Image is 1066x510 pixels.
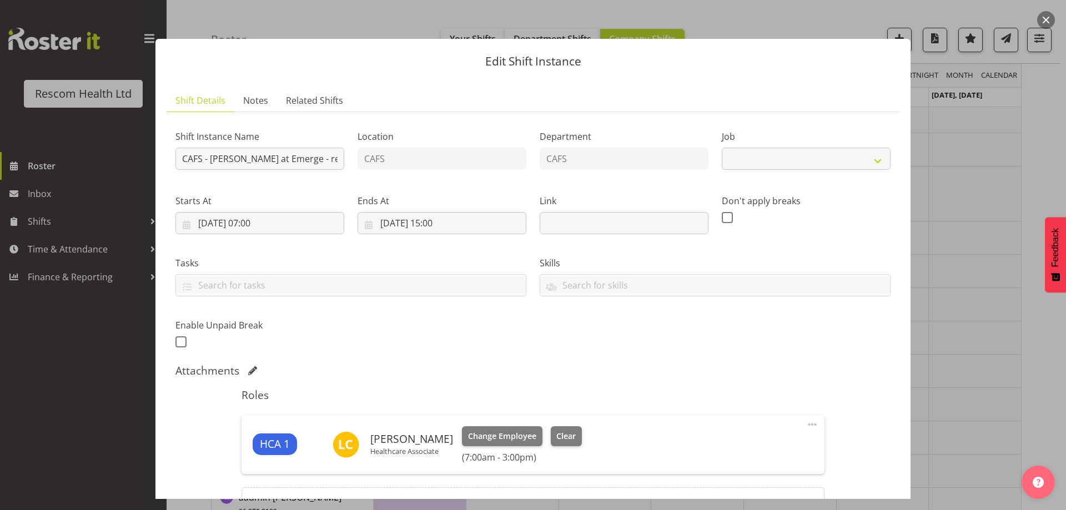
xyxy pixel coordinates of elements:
label: Enable Unpaid Break [175,319,344,332]
input: Click to select... [175,212,344,234]
span: Notes [243,94,268,107]
label: Ends At [358,194,526,208]
label: Don't apply breaks [722,194,891,208]
h5: Roles [242,388,824,402]
img: liz-collett9727.jpg [333,431,359,458]
img: help-xxl-2.png [1033,477,1044,488]
input: Search for skills [540,276,890,294]
h6: (7:00am - 3:00pm) [462,452,582,463]
input: Shift Instance Name [175,148,344,170]
button: Change Employee [462,426,542,446]
label: Skills [540,256,891,270]
label: Tasks [175,256,526,270]
p: Edit Shift Instance [167,55,899,67]
h6: [PERSON_NAME] [370,433,453,445]
span: Related Shifts [286,94,343,107]
button: Clear [551,426,582,446]
span: Shift Details [175,94,225,107]
label: Department [540,130,708,143]
input: Search for tasks [176,276,526,294]
input: Click to select... [358,212,526,234]
span: Clear [556,430,576,442]
span: Feedback [1050,228,1060,267]
label: Job [722,130,891,143]
label: Link [540,194,708,208]
span: Change Employee [468,430,536,442]
label: Starts At [175,194,344,208]
button: Feedback - Show survey [1045,217,1066,292]
h5: Attachments [175,364,239,377]
span: HCA 1 [260,436,290,452]
p: Healthcare Associate [370,447,453,456]
label: Location [358,130,526,143]
label: Shift Instance Name [175,130,344,143]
